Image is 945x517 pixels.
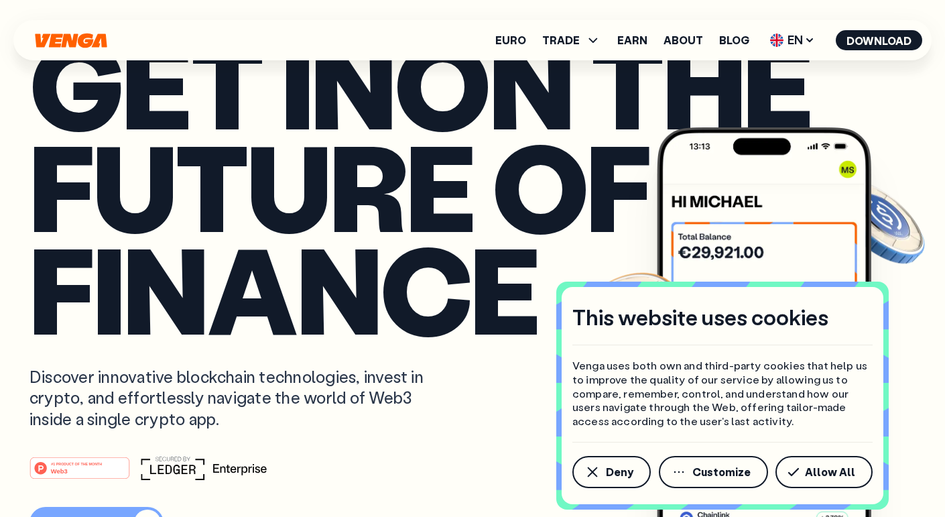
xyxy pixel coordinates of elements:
a: About [664,35,703,46]
button: Download [836,30,922,50]
span: Allow All [805,467,855,477]
img: USDC coin [831,174,928,271]
span: Deny [606,467,633,477]
span: TRADE [542,35,580,46]
a: Earn [617,35,647,46]
button: Allow All [775,456,873,488]
span: EN [765,30,820,51]
a: Euro [495,35,526,46]
p: Discover innovative blockchain technologies, invest in crypto, and effortlessly navigate the worl... [29,366,453,429]
span: Customize [692,467,751,477]
a: #1 PRODUCT OF THE MONTHWeb3 [29,465,130,482]
button: Deny [572,456,651,488]
h4: This website uses cookies [572,303,828,331]
span: TRADE [542,32,601,48]
p: Venga uses both own and third-party cookies that help us to improve the quality of our service by... [572,359,873,428]
img: flag-uk [770,34,783,47]
a: Blog [719,35,749,46]
svg: Home [34,33,109,48]
p: Get in on the future of finance [29,32,916,339]
tspan: Web3 [51,467,68,475]
tspan: #1 PRODUCT OF THE MONTH [51,462,102,466]
button: Customize [659,456,768,488]
img: Bitcoin [570,265,690,386]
